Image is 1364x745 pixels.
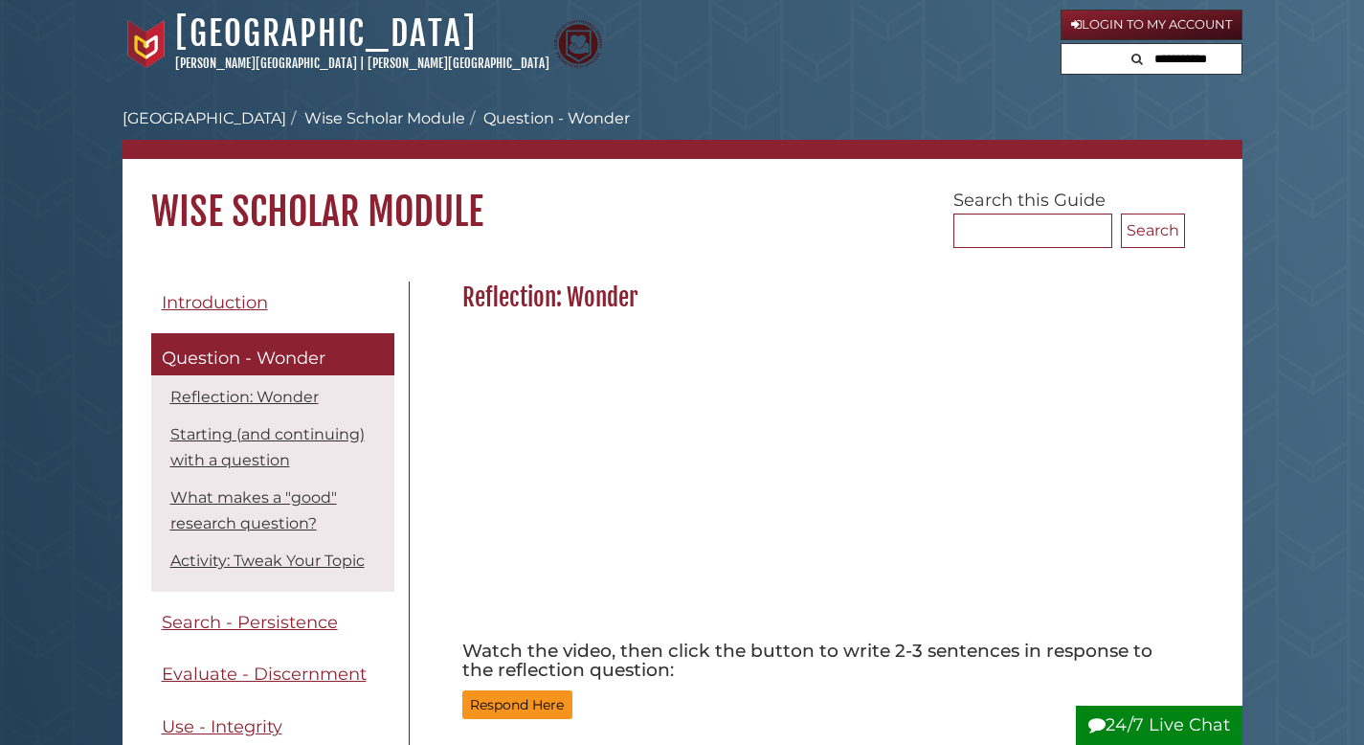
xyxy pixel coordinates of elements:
button: Search [1126,44,1149,70]
a: Activity: Tweak Your Topic [170,552,365,570]
a: [PERSON_NAME][GEOGRAPHIC_DATA] [175,56,357,71]
span: Evaluate - Discernment [162,664,367,685]
h5: Watch the video, then click the button to write 2-3 sentences in response to the reflection quest... [462,642,1175,681]
button: 24/7 Live Chat [1076,706,1242,745]
a: [PERSON_NAME][GEOGRAPHIC_DATA] [368,56,549,71]
a: Search - Persistence [151,601,394,644]
h2: Reflection: Wonder [453,282,1185,313]
a: Question - Wonder [151,333,394,375]
a: Starting (and continuing) with a question [170,425,365,469]
span: Question - Wonder [162,348,325,369]
button: Search [1121,214,1185,248]
h1: Wise Scholar Module [123,159,1242,236]
img: Calvin University [123,20,170,68]
nav: breadcrumb [123,107,1242,159]
button: Respond Here [462,690,572,720]
a: Reflection: Wonder [170,388,319,406]
i: Search [1131,53,1143,65]
a: [GEOGRAPHIC_DATA] [175,12,477,55]
a: What makes a "good" research question? [170,488,337,532]
iframe: YouTube video player [462,323,998,624]
a: Wise Scholar Module [304,109,465,127]
span: Search - Persistence [162,612,338,633]
a: Evaluate - Discernment [151,653,394,696]
img: Calvin Theological Seminary [554,20,602,68]
li: Question - Wonder [465,107,630,130]
span: Use - Integrity [162,716,282,737]
a: [GEOGRAPHIC_DATA] [123,109,286,127]
span: | [360,56,365,71]
a: Login to My Account [1061,10,1242,40]
a: Introduction [151,282,394,325]
span: Introduction [162,292,268,313]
